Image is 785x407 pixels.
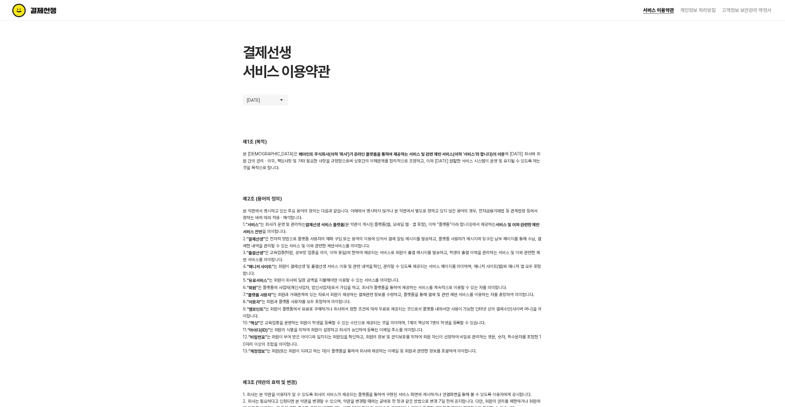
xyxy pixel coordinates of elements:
img: terms logo [12,4,82,17]
b: “아이디(ID)” [247,328,270,333]
div: 본 약관에서 명시하고 있는 주요 용어의 정의는 다음과 같습니다. 아래에서 명시하지 않거나 본 약관에서 별도로 정하고 있지 않은 용어의 경우, 전자금융거래법 등 관계법령 등에서... [243,207,542,355]
h2: 제2조 (용어의 정의) [243,196,542,203]
b: “이용자” [247,300,262,305]
b: “쌤포인트” [247,307,265,312]
b: 결제선생 서비스 플랫폼 [305,222,344,227]
b: 페이민트 주식회사(이하 ‘회사’)가 온라인 플랫폼을 통하여 제공하는 서비스 및 관련 제반 서비스(이하 ‘서비스’라 합니다)의 이용 [299,152,504,157]
h2: 제3조 (약관의 효력 및 변경) [243,379,542,386]
div: 본 [DEMOGRAPHIC_DATA]은 에 [DATE] 회사와 회원 간의 권리 · 의무, 책임사항 및 기타 필요한 사항을 규정함으로써 상호간의 이해관계를 합리적으로 조정하고,... [243,150,542,171]
img: arrow icon [278,97,285,103]
a: 개인정보 처리방침 [680,7,716,13]
h1: 결제선생 서비스 이용약관 [243,43,542,81]
b: “책상” [249,321,260,325]
b: “비밀번호” [248,335,267,340]
b: “매니저 사이트” [247,264,274,269]
a: 고객정보 보안관리 약정서 [722,7,772,13]
b: “계정정보” [248,349,267,354]
button: [DATE] [243,94,288,105]
p: [DATE] [247,97,265,103]
b: “출결선생” [247,250,265,255]
b: “플랫폼 사용자” [246,292,273,297]
a: 서비스 이용약관 [643,7,674,13]
b: 서비스 및 이와 관련한 제반 서비스 전반 [243,222,539,234]
b: “회원” [247,285,258,290]
b: “서비스” [246,222,260,227]
b: “결제선생” [247,237,265,242]
h2: 제1조 (목적) [243,139,542,146]
b: “유료서비스” [247,278,269,283]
